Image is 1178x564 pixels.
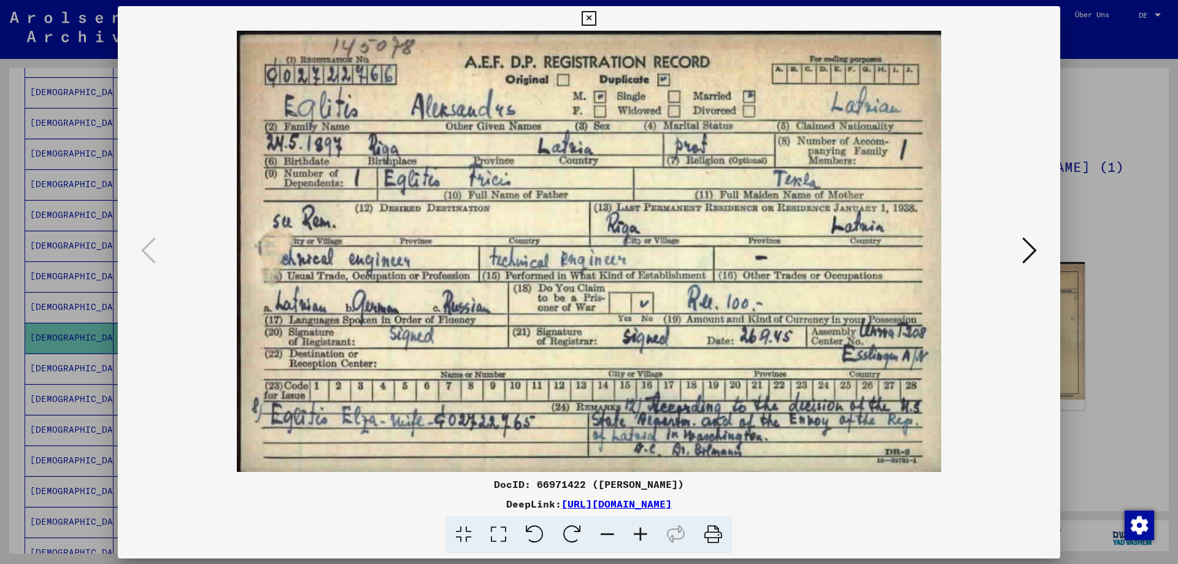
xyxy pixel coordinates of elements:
a: [URL][DOMAIN_NAME] [561,498,672,510]
div: DeepLink: [118,496,1060,511]
img: 001.jpg [160,31,1018,472]
img: Zustimmung ändern [1125,511,1154,540]
div: DocID: 66971422 ([PERSON_NAME]) [118,477,1060,492]
div: Zustimmung ändern [1124,510,1153,539]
